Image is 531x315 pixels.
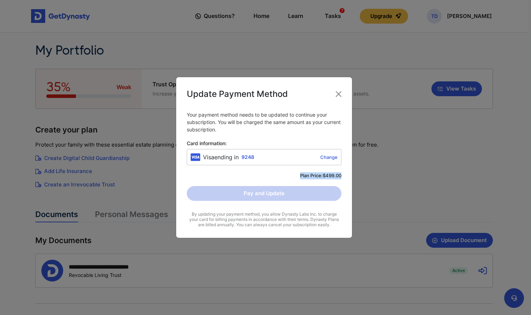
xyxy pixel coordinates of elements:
div: Visa ending in [203,153,338,161]
p: Your payment method needs to be updated to continue your subscription. You will be charged the sa... [187,111,341,133]
span: Card information: [187,140,341,146]
button: Close [333,88,344,100]
div: Update Payment Method [187,88,288,100]
a: Change [257,154,338,160]
span: 9248 [241,154,254,160]
div: By updating your payment method, you allow Dynasty Labs Inc. to charge your card for billing paym... [187,211,341,227]
div: Plan Price: $499.00 [187,172,341,179]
